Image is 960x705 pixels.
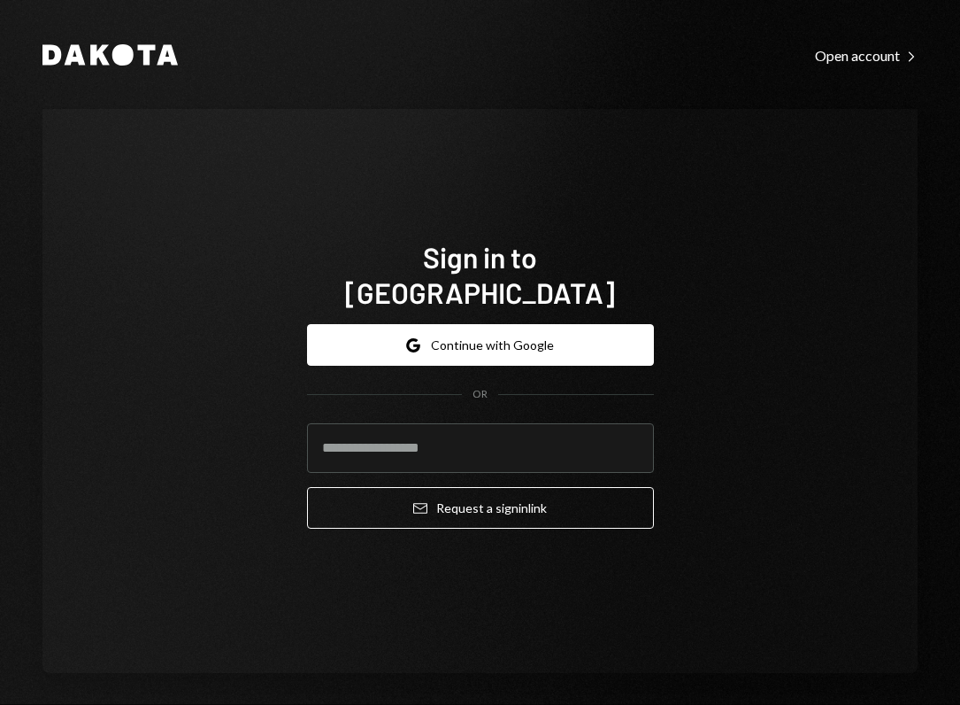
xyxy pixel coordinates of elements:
a: Open account [815,45,918,65]
div: Open account [815,47,918,65]
div: OR [472,387,488,402]
h1: Sign in to [GEOGRAPHIC_DATA] [307,239,654,310]
button: Request a signinlink [307,487,654,529]
button: Continue with Google [307,324,654,366]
